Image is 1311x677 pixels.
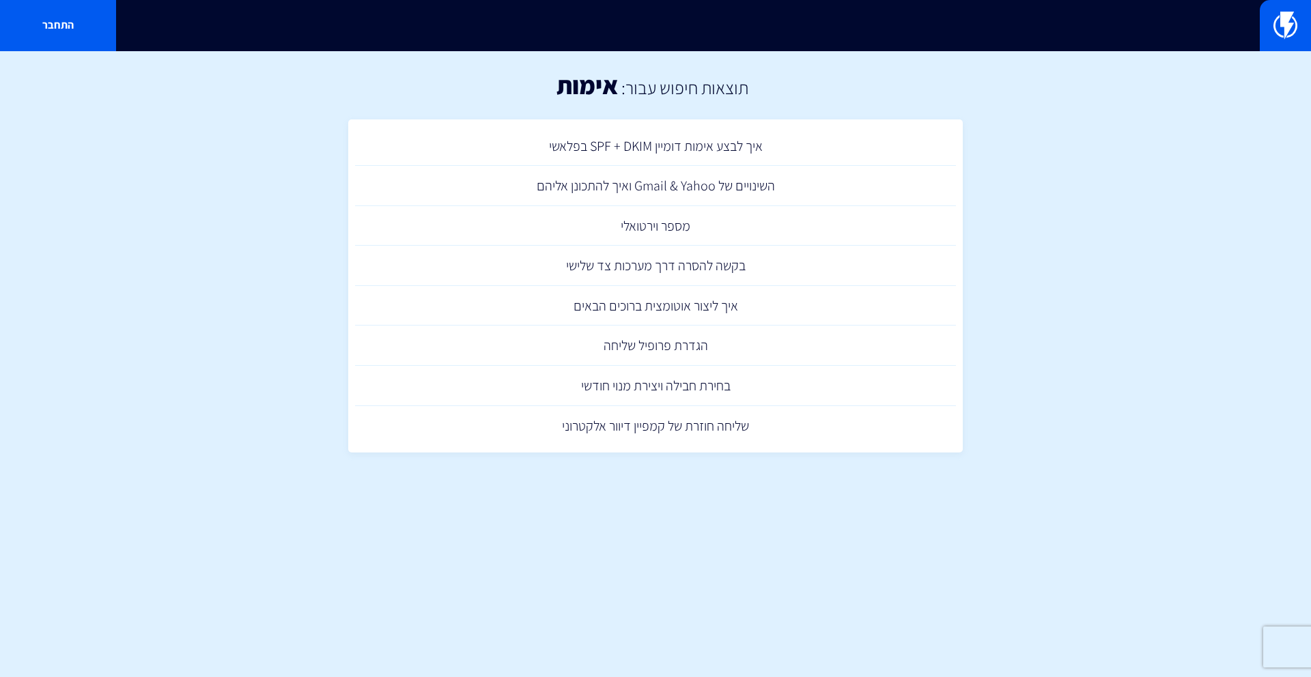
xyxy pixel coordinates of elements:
a: בחירת חבילה ויצירת מנוי חודשי [355,366,956,406]
h2: תוצאות חיפוש עבור: [618,78,748,98]
a: בקשה להסרה דרך מערכות צד שלישי [355,246,956,286]
a: הגדרת פרופיל שליחה [355,326,956,366]
a: איך ליצור אוטומצית ברוכים הבאים [355,286,956,326]
h1: אימות [556,72,618,99]
a: איך לבצע אימות דומיין SPF + DKIM בפלאשי [355,126,956,167]
a: מספר וירטואלי [355,206,956,246]
a: שליחה חוזרת של קמפיין דיוור אלקטרוני [355,406,956,446]
a: השינויים של Gmail & Yahoo ואיך להתכונן אליהם [355,166,956,206]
